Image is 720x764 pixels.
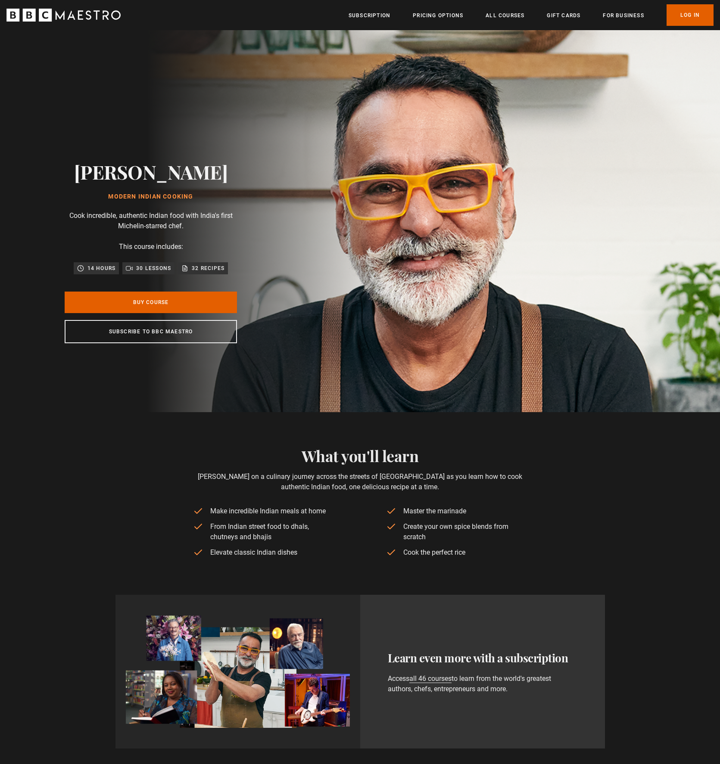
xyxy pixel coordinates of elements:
a: all 46 courses [409,674,452,683]
h2: [PERSON_NAME] [74,161,228,183]
li: Create your own spice blends from scratch [386,522,527,542]
p: Access to learn from the world's greatest authors, chefs, entrepreneurs and more. [388,674,577,694]
a: Subscription [349,11,390,20]
h3: Learn even more with a subscription [388,649,577,667]
li: From Indian street food to dhals, chutneys and bhajis [193,522,334,542]
a: Gift Cards [547,11,580,20]
svg: BBC Maestro [6,9,121,22]
a: Pricing Options [413,11,463,20]
li: Elevate classic Indian dishes [193,547,334,558]
p: [PERSON_NAME] on a culinary journey across the streets of [GEOGRAPHIC_DATA] as you learn how to c... [193,472,527,492]
li: Master the marinade [386,506,527,516]
a: For business [603,11,644,20]
p: 30 lessons [136,264,171,273]
nav: Primary [349,4,714,26]
h1: Modern Indian Cooking [74,193,228,200]
a: Log In [667,4,714,26]
p: This course includes: [119,242,183,252]
h2: What you'll learn [193,447,527,465]
p: 32 Recipes [192,264,224,273]
p: 14 hours [87,264,116,273]
p: Cook incredible, authentic Indian food with India's first Michelin-starred chef. [65,211,237,231]
a: All Courses [486,11,524,20]
a: Buy Course [65,292,237,313]
li: Make incredible Indian meals at home [193,506,334,516]
a: Subscribe to BBC Maestro [65,320,237,343]
li: Cook the perfect rice [386,547,527,558]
